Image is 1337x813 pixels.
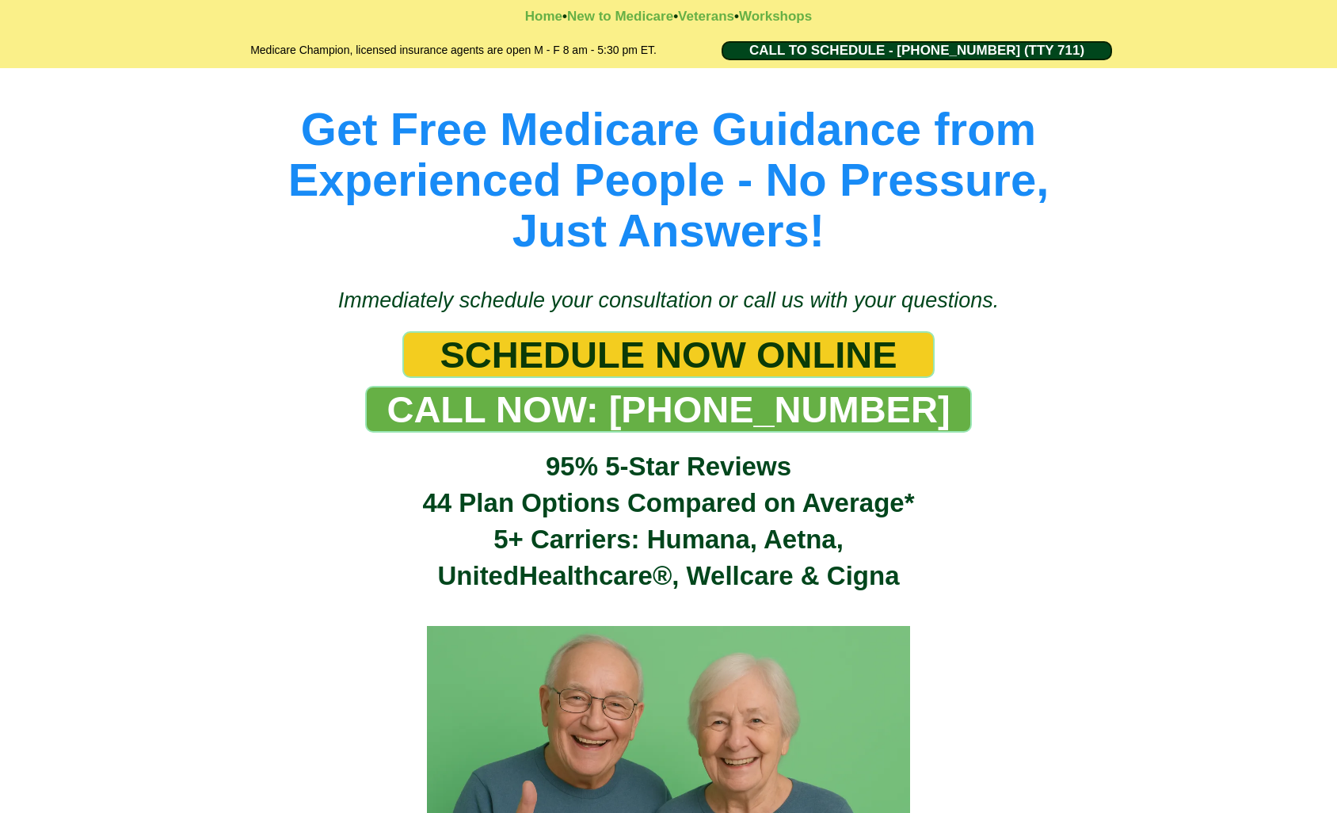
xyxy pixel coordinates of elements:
[722,41,1112,60] a: CALL TO SCHEDULE - 1-888-344-8881 (TTY 711)
[673,9,678,24] strong: •
[546,452,791,481] span: 95% 5-Star Reviews
[562,9,567,24] strong: •
[567,9,673,24] a: New to Medicare
[422,488,914,517] span: 44 Plan Options Compared on Average*
[739,9,812,24] a: Workshops
[437,561,899,590] span: UnitedHealthcare®, Wellcare & Cigna
[749,43,1084,59] span: CALL TO SCHEDULE - [PHONE_NUMBER] (TTY 711)
[440,333,897,376] span: SCHEDULE NOW ONLINE
[387,387,950,431] span: CALL NOW: [PHONE_NUMBER]
[288,103,1049,205] span: Get Free Medicare Guidance from Experienced People - No Pressure,
[365,386,971,433] a: CALL NOW: 1-888-344-8881
[402,331,934,378] a: SCHEDULE NOW ONLINE
[493,525,844,554] span: 5+ Carriers: Humana, Aetna,
[734,9,739,24] strong: •
[525,9,562,24] a: Home
[512,204,825,256] span: Just Answers!
[338,288,999,312] span: Immediately schedule your consultation or call us with your questions.
[209,41,698,60] h2: Medicare Champion, licensed insurance agents are open M - F 8 am - 5:30 pm ET.
[678,9,734,24] a: Veterans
